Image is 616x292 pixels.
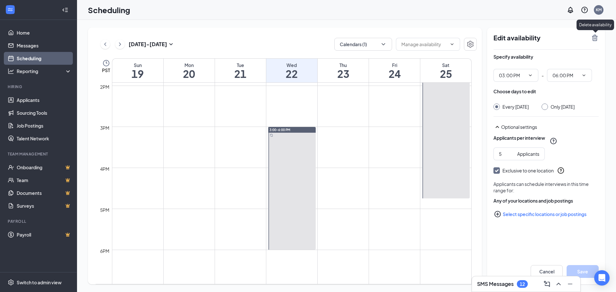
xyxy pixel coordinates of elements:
[266,59,317,82] a: October 22, 2025
[517,150,539,157] div: Applicants
[62,7,68,13] svg: Collapse
[567,265,599,278] button: Save
[99,124,111,131] div: 3pm
[493,208,599,221] button: Select specific locations or job postingsPlusCircle
[369,62,420,68] div: Fri
[493,54,533,60] div: Specify availability
[501,124,599,130] div: Optional settings
[17,52,72,65] a: Scheduling
[266,62,317,68] div: Wed
[493,34,587,42] h2: Edit availability
[420,68,471,79] h1: 25
[117,40,123,48] svg: ChevronRight
[528,73,533,78] svg: ChevronDown
[17,26,72,39] a: Home
[493,123,599,131] div: Optional settings
[543,280,551,288] svg: ComposeMessage
[493,181,599,194] div: Applicants can schedule interviews in this time range for:
[99,83,111,90] div: 2pm
[493,135,545,141] div: Applicants per interview
[100,39,110,49] button: ChevronLeft
[334,38,392,51] button: Calendars (1)ChevronDown
[596,7,602,13] div: KM
[8,151,70,157] div: Team Management
[581,6,588,14] svg: QuestionInfo
[7,6,13,13] svg: WorkstreamLogo
[493,197,599,204] div: Any of your locations and job postings
[17,279,62,286] div: Switch to admin view
[555,280,562,288] svg: ChevronUp
[493,88,536,95] div: Choose days to edit
[566,280,574,288] svg: Minimize
[269,128,290,132] span: 3:00-6:00 PM
[17,187,72,199] a: DocumentsCrown
[420,59,471,82] a: October 25, 2025
[464,38,477,51] button: Settings
[99,206,111,213] div: 5pm
[581,73,586,78] svg: ChevronDown
[17,119,72,132] a: Job Postings
[477,280,514,288] h3: SMS Messages
[493,69,599,82] div: -
[542,279,552,289] button: ComposeMessage
[594,270,610,286] div: Open Intercom Messenger
[215,68,266,79] h1: 21
[129,41,167,48] h3: [DATE] - [DATE]
[17,94,72,106] a: Applicants
[369,68,420,79] h1: 24
[17,68,72,74] div: Reporting
[17,132,72,145] a: Talent Network
[318,62,369,68] div: Thu
[565,279,575,289] button: Minimize
[449,42,455,47] svg: ChevronDown
[17,174,72,187] a: TeamCrown
[8,68,14,74] svg: Analysis
[102,59,110,67] svg: Clock
[17,39,72,52] a: Messages
[369,59,420,82] a: October 24, 2025
[17,161,72,174] a: OnboardingCrown
[215,59,266,82] a: October 21, 2025
[164,59,215,82] a: October 20, 2025
[102,67,110,73] span: PST
[591,34,599,42] svg: TrashOutline
[577,20,614,30] div: Delete availability
[494,210,501,218] svg: PlusCircle
[164,62,215,68] div: Mon
[318,68,369,79] h1: 23
[520,281,525,287] div: 12
[557,167,565,174] svg: QuestionInfo
[112,68,163,79] h1: 19
[88,4,130,15] h1: Scheduling
[380,41,387,47] svg: ChevronDown
[112,59,163,82] a: October 19, 2025
[8,279,14,286] svg: Settings
[8,84,70,89] div: Hiring
[115,39,125,49] button: ChevronRight
[164,68,215,79] h1: 20
[502,104,529,110] div: Every [DATE]
[99,165,111,172] div: 4pm
[167,40,175,48] svg: SmallChevronDown
[550,137,557,145] svg: QuestionInfo
[502,167,554,174] div: Exclusive to one location
[215,62,266,68] div: Tue
[102,40,108,48] svg: ChevronLeft
[17,228,72,241] a: PayrollCrown
[17,199,72,212] a: SurveysCrown
[420,62,471,68] div: Sat
[551,104,575,110] div: Only [DATE]
[567,6,574,14] svg: Notifications
[401,41,447,48] input: Manage availability
[112,62,163,68] div: Sun
[266,68,317,79] h1: 22
[553,279,564,289] button: ChevronUp
[99,247,111,254] div: 6pm
[493,123,501,131] svg: SmallChevronUp
[17,106,72,119] a: Sourcing Tools
[318,59,369,82] a: October 23, 2025
[466,40,474,48] svg: Settings
[531,265,563,278] button: Cancel
[270,134,273,137] svg: Sync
